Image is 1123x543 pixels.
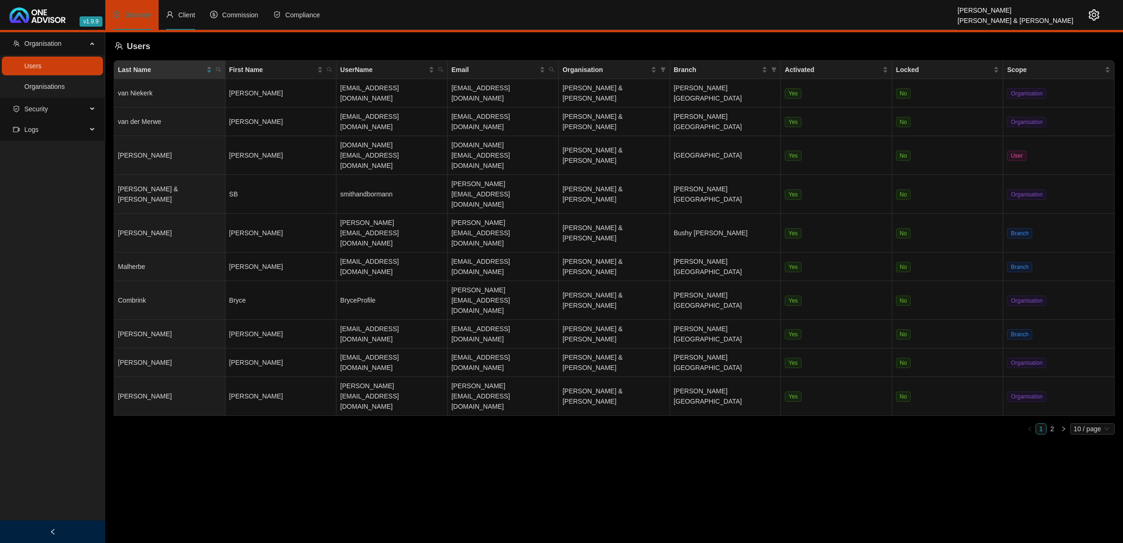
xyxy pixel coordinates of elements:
td: [EMAIL_ADDRESS][DOMAIN_NAME] [448,348,559,377]
li: Next Page [1058,423,1069,434]
span: search [327,67,332,72]
span: right [1061,426,1066,432]
span: user [166,11,174,18]
span: safety-certificate [13,106,20,112]
span: No [896,358,911,368]
span: No [896,228,911,239]
span: User [1007,151,1026,161]
span: Yes [785,151,802,161]
th: Activated [781,61,892,79]
span: Commission [222,11,258,19]
span: Yes [785,358,802,368]
td: [PERSON_NAME] [226,136,337,175]
td: [PERSON_NAME][EMAIL_ADDRESS][DOMAIN_NAME] [448,175,559,214]
td: [PERSON_NAME] [114,320,226,348]
span: safety [273,11,281,18]
td: [PERSON_NAME] & [PERSON_NAME] [559,253,670,281]
td: [PERSON_NAME] [226,108,337,136]
span: Yes [785,296,802,306]
span: Yes [785,391,802,402]
td: [PERSON_NAME] [114,377,226,416]
td: [PERSON_NAME] & [PERSON_NAME] [559,377,670,416]
td: [PERSON_NAME][GEOGRAPHIC_DATA] [670,108,781,136]
td: BryceProfile [336,281,448,320]
span: Organisation [1007,117,1046,127]
th: Scope [1003,61,1115,79]
td: [EMAIL_ADDRESS][DOMAIN_NAME] [448,108,559,136]
td: [DOMAIN_NAME][EMAIL_ADDRESS][DOMAIN_NAME] [336,136,448,175]
span: No [896,88,911,99]
span: Email [452,65,538,75]
li: Previous Page [1024,423,1035,434]
td: [PERSON_NAME] & [PERSON_NAME] [559,79,670,108]
span: search [547,63,556,77]
span: filter [769,63,779,77]
span: setting [113,11,120,18]
td: [EMAIL_ADDRESS][DOMAIN_NAME] [448,320,559,348]
span: Yes [785,228,802,239]
span: UserName [340,65,427,75]
span: Organisation [1007,189,1046,200]
td: [PERSON_NAME][GEOGRAPHIC_DATA] [670,320,781,348]
td: [PERSON_NAME] [226,214,337,253]
span: First Name [229,65,316,75]
span: Compliance [285,11,320,19]
td: [PERSON_NAME] & [PERSON_NAME] [559,175,670,214]
span: search [436,63,445,77]
span: search [325,63,334,77]
a: 1 [1036,424,1046,434]
span: Yes [785,262,802,272]
span: Client [178,11,195,19]
span: Branch [1007,228,1032,239]
span: Branch [1007,262,1032,272]
td: Malherbe [114,253,226,281]
span: Organisation [562,65,649,75]
span: Logs [24,126,38,133]
td: [PERSON_NAME] & [PERSON_NAME] [559,108,670,136]
span: 10 / page [1074,424,1111,434]
span: Activated [785,65,881,75]
a: Organisations [24,83,65,90]
td: [PERSON_NAME][GEOGRAPHIC_DATA] [670,377,781,416]
th: Locked [892,61,1004,79]
a: Users [24,62,42,70]
td: [PERSON_NAME] [114,348,226,377]
span: Organisation [1007,88,1046,99]
td: [EMAIL_ADDRESS][DOMAIN_NAME] [336,348,448,377]
span: dollar [210,11,218,18]
span: No [896,329,911,340]
span: Branch [1007,329,1032,340]
span: Yes [785,189,802,200]
span: Users [127,42,150,51]
img: 2df55531c6924b55f21c4cf5d4484680-logo-light.svg [9,7,66,23]
span: setting [1088,9,1100,21]
td: [PERSON_NAME] [226,377,337,416]
div: Page Size [1070,423,1115,434]
th: Email [448,61,559,79]
span: search [214,63,223,77]
td: [PERSON_NAME] [226,348,337,377]
td: [PERSON_NAME] [226,79,337,108]
div: [PERSON_NAME] & [PERSON_NAME] [958,13,1073,23]
td: [EMAIL_ADDRESS][DOMAIN_NAME] [336,253,448,281]
td: [EMAIL_ADDRESS][DOMAIN_NAME] [336,108,448,136]
td: [PERSON_NAME] & [PERSON_NAME] [559,281,670,320]
span: No [896,296,911,306]
span: v1.9.9 [80,16,102,27]
span: Organisation [1007,296,1046,306]
li: 1 [1035,423,1047,434]
td: [PERSON_NAME] [114,214,226,253]
td: [PERSON_NAME] & [PERSON_NAME] [559,320,670,348]
td: [PERSON_NAME] & [PERSON_NAME] [114,175,226,214]
td: van der Merwe [114,108,226,136]
td: Bryce [226,281,337,320]
span: No [896,189,911,200]
td: Bushy [PERSON_NAME] [670,214,781,253]
td: [PERSON_NAME][EMAIL_ADDRESS][DOMAIN_NAME] [336,377,448,416]
td: [EMAIL_ADDRESS][DOMAIN_NAME] [448,253,559,281]
td: smithandbormann [336,175,448,214]
span: Branch [674,65,760,75]
a: 2 [1047,424,1057,434]
td: [DOMAIN_NAME][EMAIL_ADDRESS][DOMAIN_NAME] [448,136,559,175]
span: search [438,67,444,72]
